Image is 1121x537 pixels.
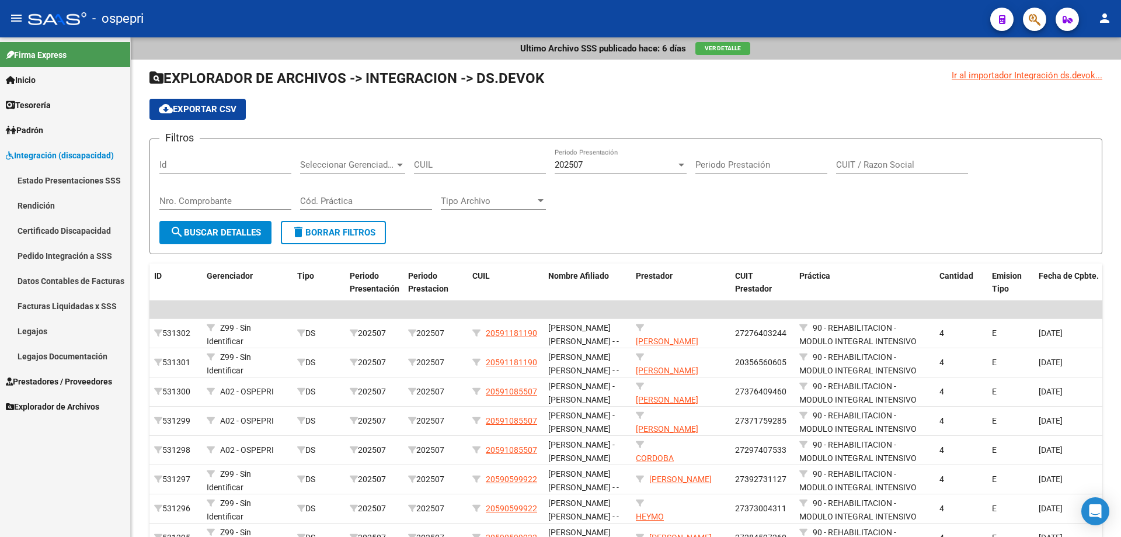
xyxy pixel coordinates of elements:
span: E [992,387,997,396]
div: 531302 [154,327,197,340]
span: 20591085507 [486,387,537,396]
div: DS [297,502,340,515]
span: Seleccionar Gerenciador [300,160,395,170]
span: [PERSON_NAME] [649,474,712,484]
span: Z99 - Sin Identificar [207,469,251,492]
span: Integración (discapacidad) [6,149,114,162]
span: Práctica [799,271,830,280]
span: [PERSON_NAME] [PERSON_NAME] [636,366,698,389]
span: [PERSON_NAME] - [PERSON_NAME] [548,440,615,463]
span: 20591181190 [486,358,537,367]
span: 4 [939,504,944,513]
span: 4 [939,328,944,338]
div: 531299 [154,414,197,428]
span: 27276403244 [735,328,786,338]
span: 27297407533 [735,445,786,455]
span: 90 - REHABILITACION - MODULO INTEGRAL INTENSIVO (SEMANAL) [799,352,917,389]
datatable-header-cell: Emision Tipo [987,264,1034,302]
span: 20356560605 [735,358,786,367]
datatable-header-cell: Periodo Prestacion [403,264,468,302]
span: 4 [939,474,944,484]
span: Z99 - Sin Identificar [207,352,251,375]
span: Exportar CSV [159,104,236,115]
span: [DATE] [1039,387,1063,396]
span: [PERSON_NAME] [PERSON_NAME] [636,395,698,418]
span: E [992,504,997,513]
div: DS [297,327,340,340]
span: CORDOBA [PERSON_NAME] [636,453,698,476]
span: E [992,328,997,338]
div: 202507 [350,502,399,515]
div: DS [297,356,340,369]
button: Ver Detalle [695,42,750,55]
div: 202507 [408,356,463,369]
span: E [992,358,997,367]
datatable-header-cell: Práctica [795,264,935,302]
span: Tesorería [6,99,51,112]
span: [DATE] [1039,445,1063,455]
span: HEYMO [PERSON_NAME] [636,512,698,535]
datatable-header-cell: Gerenciador [202,264,293,302]
div: 202507 [350,473,399,486]
button: Buscar Detalles [159,221,271,244]
span: Firma Express [6,48,67,61]
span: [PERSON_NAME] - [PERSON_NAME] [548,382,615,404]
span: Prestador [636,271,673,280]
div: 531298 [154,444,197,457]
span: 20591181190 [486,328,537,338]
button: Borrar Filtros [281,221,386,244]
span: 20590599922 [486,504,537,513]
div: 202507 [408,502,463,515]
p: Ultimo Archivo SSS publicado hace: 6 días [520,42,686,55]
span: [DATE] [1039,504,1063,513]
datatable-header-cell: Prestador [631,264,730,302]
datatable-header-cell: Fecha de Cpbte. [1034,264,1116,302]
span: Ver Detalle [705,45,741,51]
span: 4 [939,445,944,455]
span: 4 [939,387,944,396]
div: DS [297,473,340,486]
datatable-header-cell: Tipo [293,264,345,302]
span: A02 - OSPEPRI [220,445,274,455]
datatable-header-cell: Nombre Afiliado [544,264,631,302]
span: Z99 - Sin Identificar [207,498,251,521]
span: [DATE] [1039,416,1063,425]
span: Periodo Presentación [350,271,399,294]
span: CUIL [472,271,490,280]
button: Exportar CSV [149,99,246,120]
span: Z99 - Sin Identificar [207,323,251,346]
span: Buscar Detalles [170,227,261,238]
div: 202507 [350,414,399,428]
div: 531296 [154,502,197,515]
div: 531300 [154,385,197,399]
span: [DATE] [1039,328,1063,338]
datatable-header-cell: Cantidad [935,264,987,302]
span: [PERSON_NAME] [PERSON_NAME] - - [548,469,619,492]
span: Emision Tipo [992,271,1022,294]
span: [DATE] [1039,474,1063,484]
span: Padrón [6,124,43,137]
span: 90 - REHABILITACION - MODULO INTEGRAL INTENSIVO (SEMANAL) [799,323,917,359]
div: Ir al importador Integración ds.devok... [952,69,1102,82]
span: Gerenciador [207,271,253,280]
span: E [992,445,997,455]
span: 4 [939,416,944,425]
datatable-header-cell: CUIT Prestador [730,264,795,302]
span: 27371759285 [735,416,786,425]
span: 27373004311 [735,504,786,513]
span: Prestadores / Proveedores [6,375,112,388]
span: A02 - OSPEPRI [220,416,274,425]
span: [PERSON_NAME] [PERSON_NAME] - - [548,498,619,521]
span: 27392731127 [735,474,786,484]
span: 202507 [555,160,583,170]
span: ID [154,271,162,280]
div: 202507 [408,444,463,457]
span: CUIT Prestador [735,271,772,294]
span: 20591085507 [486,445,537,455]
div: 202507 [408,327,463,340]
span: - ospepri [92,6,144,32]
div: Open Intercom Messenger [1081,497,1109,525]
span: Inicio [6,74,36,86]
span: Borrar Filtros [291,227,375,238]
datatable-header-cell: CUIL [468,264,544,302]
